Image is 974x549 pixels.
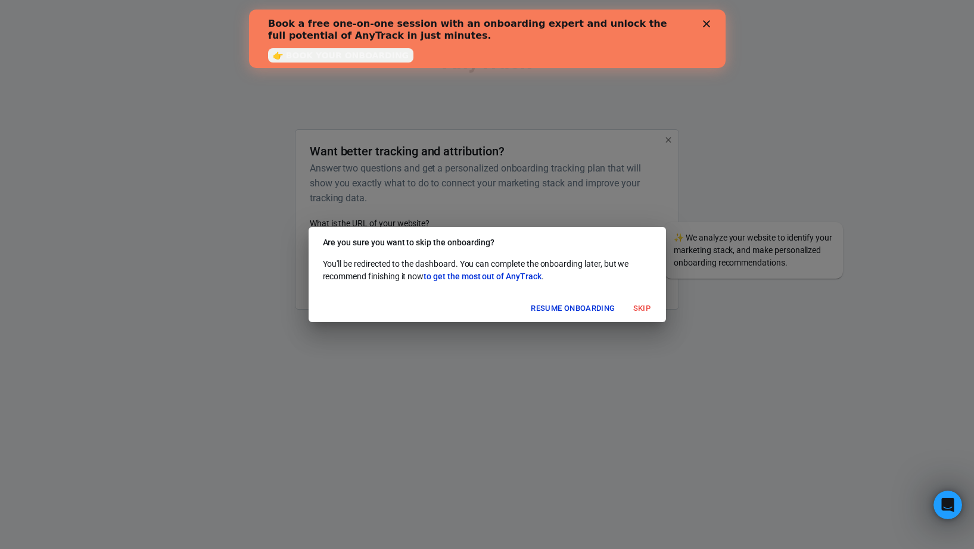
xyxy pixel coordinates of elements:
iframe: Intercom live chat banner [249,10,726,68]
button: Skip [623,300,661,318]
iframe: Intercom live chat [933,491,962,519]
span: to get the most out of AnyTrack [424,272,541,281]
p: You'll be redirected to the dashboard. You can complete the onboarding later, but we recommend fi... [323,258,652,283]
h2: Are you sure you want to skip the onboarding? [309,227,666,258]
button: Resume onboarding [528,300,618,318]
div: Close [454,11,466,18]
